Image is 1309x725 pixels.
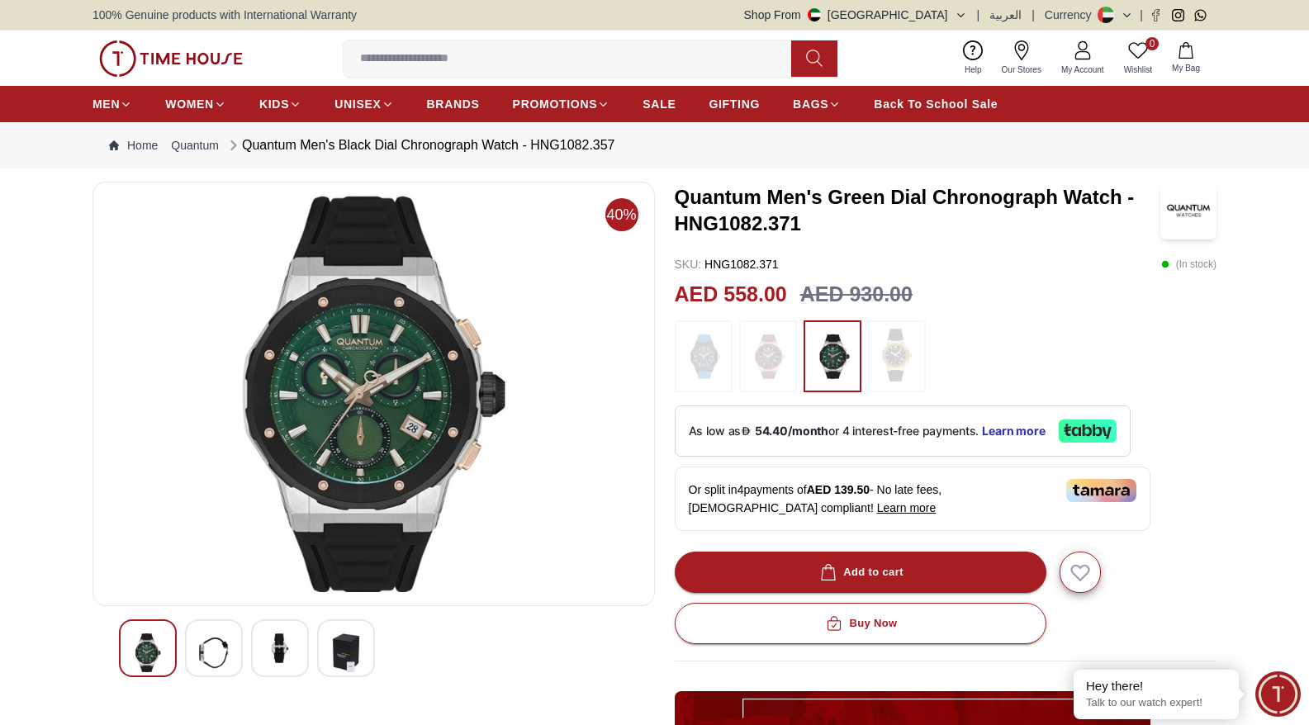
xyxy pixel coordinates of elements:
[823,614,897,633] div: Buy Now
[1055,64,1111,76] span: My Account
[874,89,998,119] a: Back To School Sale
[874,96,998,112] span: Back To School Sale
[1140,7,1143,23] span: |
[427,89,480,119] a: BRANDS
[683,329,724,385] img: ...
[107,196,641,592] img: Quantum Men's Black Dial Chronograph Watch - HNG1082.357
[1165,62,1207,74] span: My Bag
[1160,182,1217,239] img: Quantum Men's Green Dial Chronograph Watch - HNG1082.371
[259,89,301,119] a: KIDS
[807,483,870,496] span: AED 139.50
[989,7,1022,23] button: العربية
[955,37,992,79] a: Help
[225,135,615,155] div: Quantum Men's Black Dial Chronograph Watch - HNG1082.357
[109,137,158,154] a: Home
[165,89,226,119] a: WOMEN
[1086,696,1226,710] p: Talk to our watch expert!
[1114,37,1162,79] a: 0Wishlist
[1117,64,1159,76] span: Wishlist
[92,122,1217,168] nav: Breadcrumb
[1255,671,1301,717] div: Chat Widget
[709,96,760,112] span: GIFTING
[817,563,903,582] div: Add to cart
[1066,479,1136,502] img: Tamara
[1172,9,1184,21] a: Instagram
[675,467,1150,531] div: Or split in 4 payments of - No late fees, [DEMOGRAPHIC_DATA] compliant!
[92,89,132,119] a: MEN
[977,7,980,23] span: |
[1145,37,1159,50] span: 0
[1194,9,1207,21] a: Whatsapp
[675,552,1046,593] button: Add to cart
[675,603,1046,644] button: Buy Now
[133,633,163,672] img: Quantum Men's Black Dial Chronograph Watch - HNG1082.357
[1045,7,1098,23] div: Currency
[800,279,913,310] h3: AED 930.00
[1086,678,1226,694] div: Hey there!
[808,8,821,21] img: United Arab Emirates
[605,198,638,231] span: 40%
[877,501,937,514] span: Learn more
[334,96,381,112] span: UNISEX
[199,633,229,672] img: Quantum Men's Black Dial Chronograph Watch - HNG1082.357
[334,89,393,119] a: UNISEX
[992,37,1051,79] a: Our Stores
[709,89,760,119] a: GIFTING
[92,7,357,23] span: 100% Genuine products with International Warranty
[165,96,214,112] span: WOMEN
[331,633,361,672] img: Quantum Men's Black Dial Chronograph Watch - HNG1082.357
[513,89,610,119] a: PROMOTIONS
[958,64,989,76] span: Help
[675,279,787,310] h2: AED 558.00
[99,40,243,77] img: ...
[1162,39,1210,78] button: My Bag
[793,89,841,119] a: BAGS
[675,258,702,271] span: SKU :
[1150,9,1162,21] a: Facebook
[1161,256,1217,272] p: ( In stock )
[812,329,853,385] img: ...
[513,96,598,112] span: PROMOTIONS
[92,96,120,112] span: MEN
[675,184,1160,237] h3: Quantum Men's Green Dial Chronograph Watch - HNG1082.371
[675,256,779,272] p: HNG1082.371
[259,96,289,112] span: KIDS
[171,137,219,154] a: Quantum
[793,96,828,112] span: BAGS
[876,329,918,381] img: ...
[744,7,967,23] button: Shop From[GEOGRAPHIC_DATA]
[995,64,1048,76] span: Our Stores
[643,89,676,119] a: SALE
[427,96,480,112] span: BRANDS
[747,329,789,385] img: ...
[265,633,295,663] img: Quantum Men's Black Dial Chronograph Watch - HNG1082.357
[1032,7,1035,23] span: |
[643,96,676,112] span: SALE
